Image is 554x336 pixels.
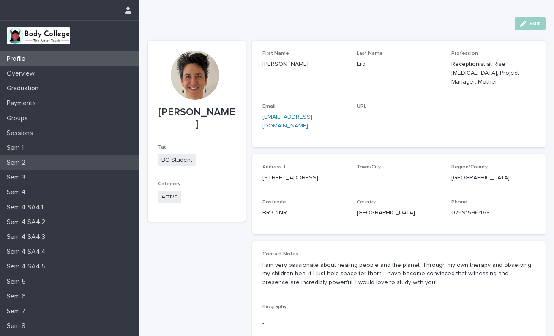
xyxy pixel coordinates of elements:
span: First Name [262,51,289,56]
p: BR3 4NR [262,209,347,217]
span: Biography [262,304,287,309]
p: [STREET_ADDRESS] [262,173,347,182]
p: Sem 4 SA4.1 [3,203,50,211]
p: Sem 3 [3,173,32,182]
span: Profession [451,51,478,56]
a: [EMAIL_ADDRESS][DOMAIN_NAME] [262,114,312,129]
p: Sem 4 SA4.3 [3,233,52,241]
p: Sem 1 [3,144,30,152]
img: xvtzy2PTuGgGH0xbwGb2 [7,27,70,44]
p: Sem 5 [3,278,33,286]
span: Last Name [357,51,383,56]
p: [GEOGRAPHIC_DATA] [357,209,441,217]
p: - [357,113,441,122]
p: Sem 4 SA4.5 [3,263,52,271]
p: Sem 4 SA4.2 [3,218,52,226]
span: Email [262,104,276,109]
p: Sem 4 SA4.4 [3,248,52,256]
span: Phone [451,200,467,205]
p: Sem 4 [3,188,33,196]
span: Tag [158,145,167,150]
span: Edit [529,21,540,27]
p: Receptionist at Rise [MEDICAL_DATA], Project Manager, Mother [451,60,535,86]
p: I am very passionate about healing people and the planet. Through my own therapy and observing my... [262,261,535,287]
p: Payments [3,99,43,107]
a: 07591596468 [451,210,490,216]
span: Contact Notes [262,252,298,257]
span: Town/City [357,165,381,170]
p: Overview [3,70,41,78]
span: Country [357,200,376,205]
span: BC Student [158,154,196,166]
span: Region/County [451,165,488,170]
p: Groups [3,114,35,122]
p: Sem 8 [3,322,32,330]
span: Category [158,182,180,187]
p: - [262,319,535,328]
p: - [357,173,441,182]
p: [GEOGRAPHIC_DATA] [451,173,535,182]
p: [PERSON_NAME] [262,60,347,69]
p: Sessions [3,129,40,137]
span: URL [357,104,366,109]
span: Active [158,191,181,203]
p: Profile [3,55,32,63]
p: [PERSON_NAME] [158,106,235,131]
span: Address 1 [262,165,285,170]
p: Sem 7 [3,307,32,315]
p: Sem 6 [3,293,33,301]
span: Postcode [262,200,286,205]
button: Edit [515,17,546,30]
p: Sem 2 [3,159,32,167]
p: Erd [357,60,441,69]
p: Graduation [3,84,45,92]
